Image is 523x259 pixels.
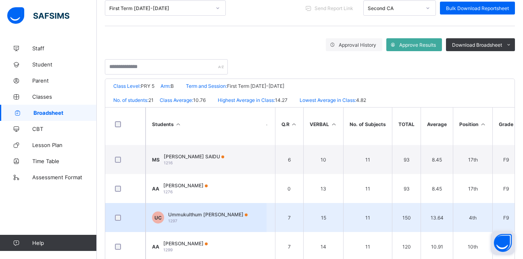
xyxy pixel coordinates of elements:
span: AA [152,244,159,250]
th: No. of Subjects [343,108,392,141]
span: Send Report Link [315,5,353,11]
span: 1216 [164,160,173,165]
span: 10.76 [193,97,206,103]
span: 93 [398,186,415,192]
span: No. of students: [113,97,148,103]
th: Students [146,108,267,141]
span: 4.82 [356,97,366,103]
span: Arm: [160,83,171,89]
span: Student [32,61,97,68]
span: Highest Average in Class: [218,97,275,103]
th: VERBAL [303,108,343,141]
span: Assessment Format [32,174,97,180]
span: [PERSON_NAME] [163,240,208,247]
span: Class Level: [113,83,141,89]
span: 93 [398,157,415,163]
span: 10th [459,244,486,250]
img: safsims [7,7,69,24]
div: First Term [DATE]-[DATE] [109,5,211,11]
span: 11 [350,244,386,250]
span: 1297 [168,218,177,223]
span: PRY 5 [141,83,154,89]
span: Approval History [339,42,376,48]
span: 17th [459,186,486,192]
th: TOTAL [392,108,421,141]
span: 14.27 [275,97,288,103]
span: 150 [398,215,415,221]
td: 13 [303,174,343,203]
span: UC [154,215,162,221]
span: 1299 [163,247,173,252]
td: 6 [275,145,304,174]
i: Sort in Ascending Order [291,121,298,127]
span: [PERSON_NAME] SAIDU [164,153,224,160]
span: Bulk Download Reportsheet [446,5,509,11]
span: 11 [350,186,386,192]
span: B [171,83,174,89]
i: Sort Ascending [175,121,182,127]
span: 1276 [163,189,173,194]
span: Classes [32,93,97,100]
span: Ummukulthum [PERSON_NAME] [168,211,248,218]
span: Lesson Plan [32,142,97,148]
th: Average [421,108,453,141]
span: 10.91 [427,244,447,250]
span: 120 [398,244,415,250]
span: F9 [499,215,513,221]
div: Second CA [368,5,421,11]
span: F9 [499,157,513,163]
span: Staff [32,45,97,52]
span: AA [152,186,159,192]
span: 4th [459,215,486,221]
span: 11 [350,157,386,163]
span: Term and Session: [186,83,227,89]
td: 10 [303,145,343,174]
span: Time Table [32,158,97,164]
span: Broadsheet [33,110,97,116]
button: Open asap [491,231,515,255]
span: Approve Results [399,42,436,48]
th: Position [453,108,492,141]
span: Help [32,240,96,246]
td: 0 [275,174,304,203]
span: Download Broadsheet [452,42,502,48]
span: 8.45 [427,186,447,192]
span: MS [152,157,160,163]
i: Sort in Ascending Order [479,121,486,127]
span: 11 [350,215,386,221]
th: Grade [492,108,519,141]
span: 17th [459,157,486,163]
span: 8.45 [427,157,447,163]
th: Q.R [275,108,304,141]
span: 13.64 [427,215,447,221]
span: CBT [32,126,97,132]
i: Sort in Ascending Order [330,121,337,127]
td: 7 [275,203,304,232]
span: F9 [499,186,513,192]
span: First Term [DATE]-[DATE] [227,83,284,89]
span: Lowest Average in Class: [300,97,356,103]
span: Parent [32,77,97,84]
span: Class Average: [160,97,193,103]
span: [PERSON_NAME] [163,182,208,189]
span: 21 [148,97,154,103]
td: 15 [303,203,343,232]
